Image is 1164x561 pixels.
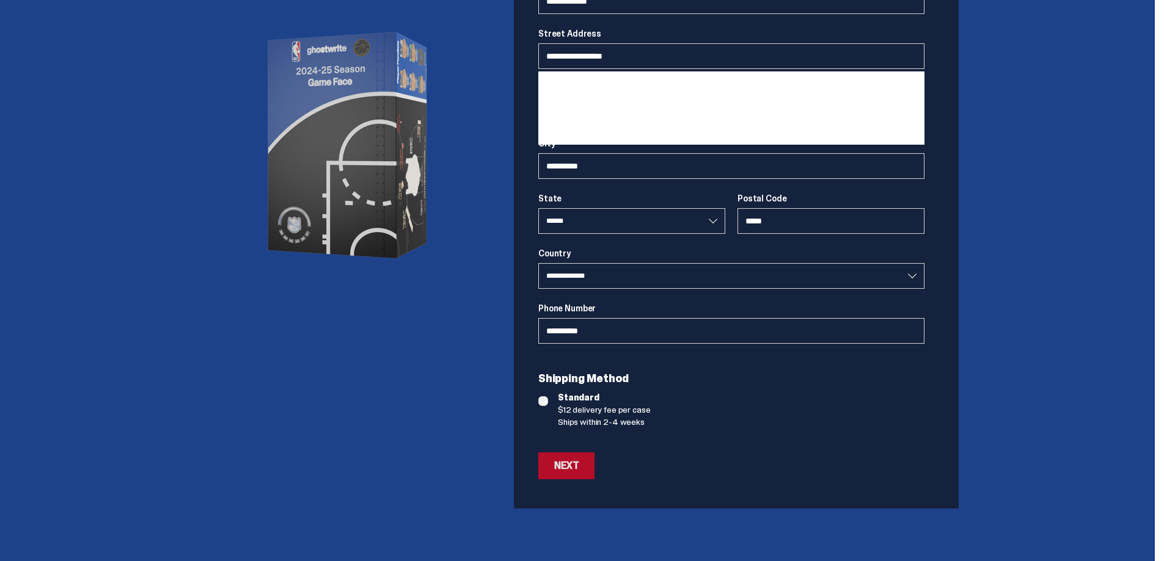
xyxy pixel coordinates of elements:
li: [STREET_ADDRESS][PERSON_NAME] [538,120,924,145]
li: [STREET_ADDRESS] [538,71,924,96]
label: Phone Number [538,303,924,313]
p: Shipping Method [538,373,924,384]
div: Next [554,461,579,471]
span: Ships within 2-4 weeks [558,416,924,428]
label: Street Address [538,29,924,38]
label: Postal Code [738,194,924,203]
span: $12 delivery fee per case [558,404,924,416]
li: [STREET_ADDRESS][PERSON_NAME] [538,96,924,120]
label: State [538,194,725,203]
span: Standard [558,391,924,404]
label: City [538,139,924,148]
button: Next [538,452,595,479]
label: Country [538,248,924,258]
